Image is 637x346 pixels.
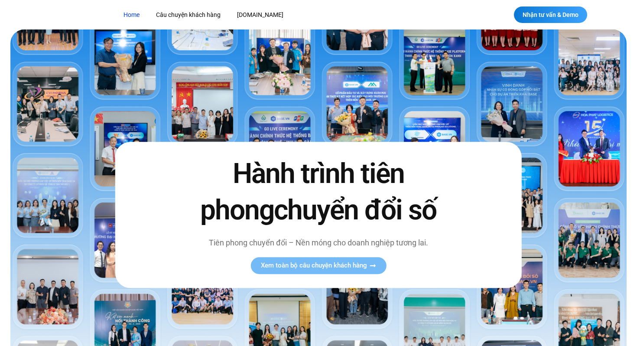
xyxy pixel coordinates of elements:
h2: Hành trình tiên phong [182,156,455,228]
p: Tiên phong chuyển đổi – Nền móng cho doanh nghiệp tương lai. [182,237,455,248]
span: Xem toàn bộ câu chuyện khách hàng [261,262,367,269]
a: Xem toàn bộ câu chuyện khách hàng [250,257,386,274]
a: Nhận tư vấn & Demo [514,7,587,23]
a: Home [117,7,146,23]
span: chuyển đổi số [274,194,436,226]
span: Nhận tư vấn & Demo [523,12,578,18]
a: Câu chuyện khách hàng [149,7,227,23]
nav: Menu [117,7,453,23]
a: [DOMAIN_NAME] [231,7,290,23]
